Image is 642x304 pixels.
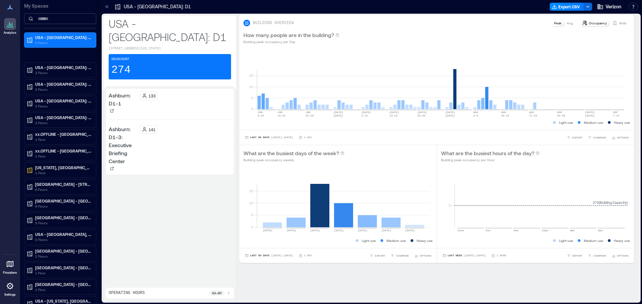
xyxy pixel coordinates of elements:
[617,254,629,258] span: OPTIONS
[257,114,264,117] text: 8-14
[109,125,137,165] p: Ashburn: D1-3: Executive Briefing Center
[310,229,320,232] text: [DATE]
[529,111,534,114] text: AUG
[486,229,491,232] text: 4am
[358,229,367,232] text: [DATE]
[35,248,91,254] p: [GEOGRAPHIC_DATA] - [GEOGRAPHIC_DATA], [GEOGRAPHIC_DATA]: iHub Lab
[362,238,376,243] p: Light use
[572,135,582,139] span: EXPORT
[420,254,431,258] span: OPTIONS
[593,254,606,258] span: COMPARE
[4,31,16,35] p: Analytics
[35,298,91,304] p: USA - [US_STATE], [GEOGRAPHIC_DATA]: 1095 Ave of the Americas
[557,114,565,117] text: 24-30
[2,16,18,37] a: Analytics
[35,98,91,103] p: USA - [GEOGRAPHIC_DATA]: G1
[306,111,311,114] text: JUN
[441,252,487,259] button: Last Week |[DATE]-[DATE]
[441,157,540,163] p: Building peak occupancy per Hour
[514,229,519,232] text: 8am
[2,278,18,299] a: Settings
[148,93,155,98] p: 133
[111,63,131,77] p: 274
[35,287,91,292] p: 1 Floor
[35,265,91,270] p: [GEOGRAPHIC_DATA] - [GEOGRAPHIC_DATA], [GEOGRAPHIC_DATA]
[3,271,17,275] p: Floorplans
[251,96,253,100] tspan: 5
[212,290,222,296] p: 8a - 6p
[148,127,155,132] p: 141
[448,203,450,207] tspan: 0
[35,87,91,92] p: 3 Floors
[257,111,262,114] text: JUN
[333,111,343,114] text: [DATE]
[249,189,253,193] tspan: 15
[35,165,91,170] p: [US_STATE], [GEOGRAPHIC_DATA]: [STREET_ADDRESS]
[243,31,334,39] p: How many people are in the building?
[24,3,96,9] p: My Spaces
[35,65,91,70] p: USA - [GEOGRAPHIC_DATA]: F1
[417,238,433,243] p: Heavy use
[251,213,253,217] tspan: 5
[375,254,385,258] span: EXPORT
[567,20,573,26] p: Avg
[35,81,91,87] p: USA - [GEOGRAPHIC_DATA]: F2
[610,134,630,141] button: OPTIONS
[554,20,561,26] p: Peak
[243,157,344,163] p: Building peak occupancy weekly
[304,254,312,258] p: 1 Day
[606,3,621,10] span: Verizon
[613,114,619,117] text: 7-13
[109,290,145,296] p: Operating Hours
[610,252,630,259] button: OPTIONS
[441,149,534,157] p: What are the busiest hours of the day?
[35,40,91,45] p: 2 Floors
[243,134,295,141] button: Last 90 Days |[DATE]-[DATE]
[249,201,253,205] tspan: 10
[417,114,425,117] text: 20-26
[572,254,582,258] span: EXPORT
[497,254,506,258] p: 1 Hour
[334,229,344,232] text: [DATE]
[584,238,603,243] p: Medium use
[109,91,137,107] p: Ashburn: D1-1
[565,134,584,141] button: EXPORT
[550,3,584,11] button: Export CSV
[35,103,91,109] p: 3 Floors
[613,111,618,114] text: SEP
[396,254,409,258] span: COMPARE
[278,111,283,114] text: JUN
[278,114,286,117] text: 15-21
[585,114,595,117] text: [DATE]
[304,135,312,139] p: 1 Day
[473,111,478,114] text: AUG
[109,46,231,51] p: [STREET_ADDRESS][US_STATE]
[586,252,608,259] button: COMPARE
[557,111,562,114] text: AUG
[35,137,91,142] p: 1 Floor
[570,229,575,232] text: 4pm
[585,111,595,114] text: [DATE]
[387,238,406,243] p: Medium use
[243,252,295,259] button: Last 90 Days |[DATE]-[DATE]
[35,254,91,259] p: 2 Floors
[593,135,606,139] span: COMPARE
[35,70,91,75] p: 3 Floors
[529,114,537,117] text: 17-23
[405,229,415,232] text: [DATE]
[35,35,91,40] p: USA - [GEOGRAPHIC_DATA]: D1
[542,229,548,232] text: 12pm
[614,238,630,243] p: Heavy use
[111,57,129,62] p: Headcount
[361,114,368,117] text: 6-12
[559,120,573,125] p: Light use
[501,111,506,114] text: AUG
[35,148,91,154] p: xx.OFFLINE - [GEOGRAPHIC_DATA] - [GEOGRAPHIC_DATA]: E2
[243,39,339,44] p: Building peak occupancy per Day
[368,252,387,259] button: EXPORT
[35,198,91,204] p: [GEOGRAPHIC_DATA] - [GEOGRAPHIC_DATA], [GEOGRAPHIC_DATA]
[35,115,91,120] p: USA - [GEOGRAPHIC_DATA]: G2
[35,120,91,125] p: 3 Floors
[249,85,253,89] tspan: 10
[251,107,253,111] tspan: 0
